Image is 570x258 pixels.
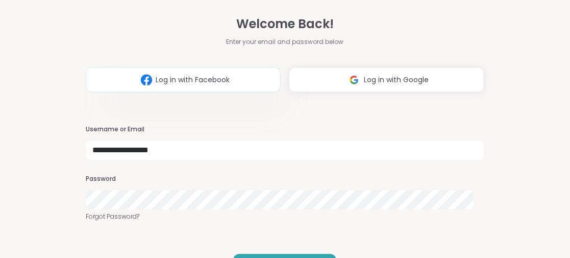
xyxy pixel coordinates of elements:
span: Log in with Google [364,75,429,85]
span: Log in with Facebook [156,75,230,85]
span: Welcome Back! [236,15,334,33]
button: Log in with Facebook [86,67,281,92]
img: ShareWell Logomark [137,71,156,89]
h3: Password [86,175,485,183]
a: Forgot Password? [86,212,485,221]
h3: Username or Email [86,125,485,134]
img: ShareWell Logomark [344,71,364,89]
button: Log in with Google [289,67,484,92]
span: Enter your email and password below [226,37,343,46]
